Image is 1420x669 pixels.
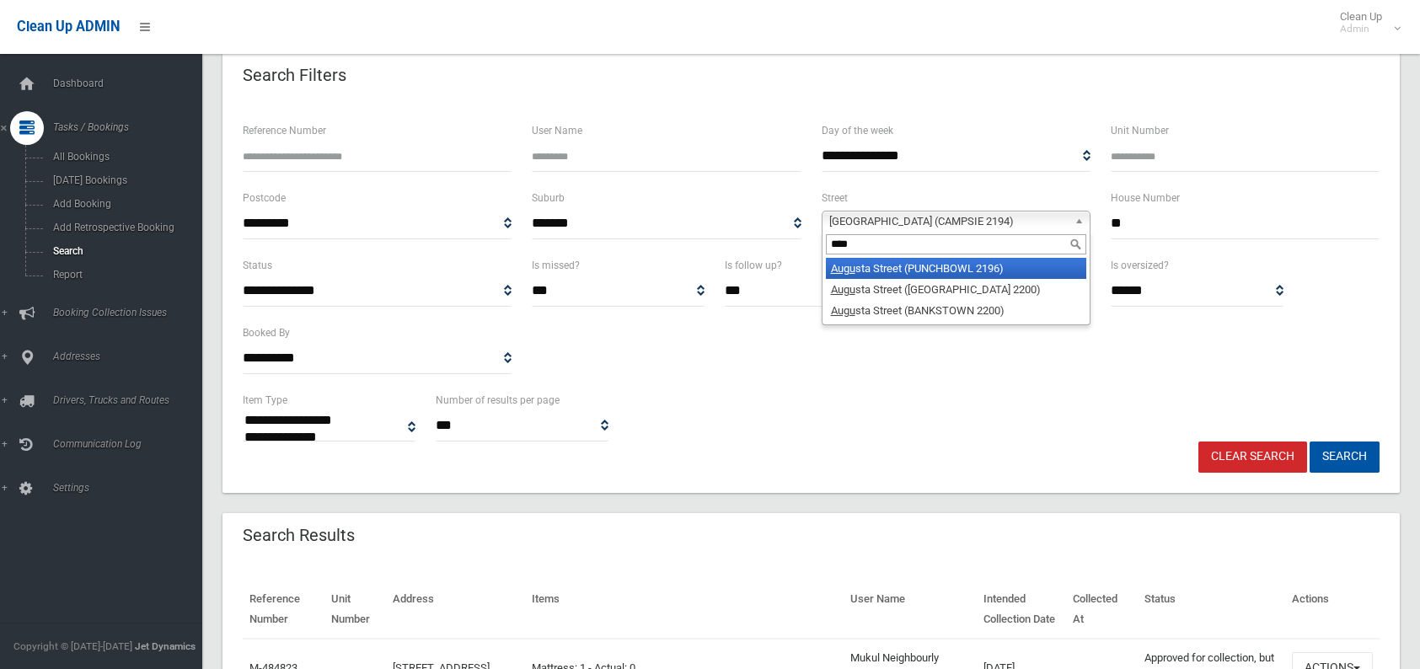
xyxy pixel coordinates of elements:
button: Search [1310,442,1380,473]
th: Unit Number [324,581,386,639]
label: User Name [532,121,582,140]
span: Drivers, Trucks and Routes [48,394,215,406]
span: Search [48,245,201,257]
th: Collected At [1066,581,1137,639]
label: Is oversized? [1111,256,1169,275]
em: Augu [831,283,855,296]
label: Street [822,189,848,207]
span: Tasks / Bookings [48,121,215,133]
span: Settings [48,482,215,494]
span: [DATE] Bookings [48,174,201,186]
label: Is follow up? [725,256,782,275]
small: Admin [1340,23,1382,35]
span: [GEOGRAPHIC_DATA] (CAMPSIE 2194) [829,211,1068,232]
header: Search Filters [222,59,367,92]
span: Communication Log [48,438,215,450]
label: Number of results per page [436,391,560,409]
label: Unit Number [1111,121,1169,140]
label: Is missed? [532,256,580,275]
label: Item Type [243,391,287,409]
span: Copyright © [DATE]-[DATE] [13,640,132,652]
li: sta Street (PUNCHBOWL 2196) [826,258,1086,279]
li: sta Street (BANKSTOWN 2200) [826,300,1086,321]
span: Add Retrospective Booking [48,222,201,233]
li: sta Street ([GEOGRAPHIC_DATA] 2200) [826,279,1086,300]
span: Add Booking [48,198,201,210]
span: Clean Up [1332,10,1399,35]
th: Address [386,581,526,639]
label: Status [243,256,272,275]
th: Status [1138,581,1285,639]
em: Augu [831,304,855,317]
th: Items [525,581,844,639]
label: Booked By [243,324,290,342]
th: Actions [1285,581,1380,639]
label: Reference Number [243,121,326,140]
strong: Jet Dynamics [135,640,196,652]
label: Day of the week [822,121,893,140]
label: Suburb [532,189,565,207]
label: House Number [1111,189,1180,207]
a: Clear Search [1198,442,1307,473]
label: Postcode [243,189,286,207]
span: Booking Collection Issues [48,307,215,318]
th: Reference Number [243,581,324,639]
header: Search Results [222,519,375,552]
em: Augu [831,262,855,275]
span: Clean Up ADMIN [17,19,120,35]
span: Dashboard [48,78,215,89]
span: Addresses [48,351,215,362]
th: Intended Collection Date [977,581,1067,639]
th: User Name [844,581,976,639]
span: All Bookings [48,151,201,163]
span: Report [48,269,201,281]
